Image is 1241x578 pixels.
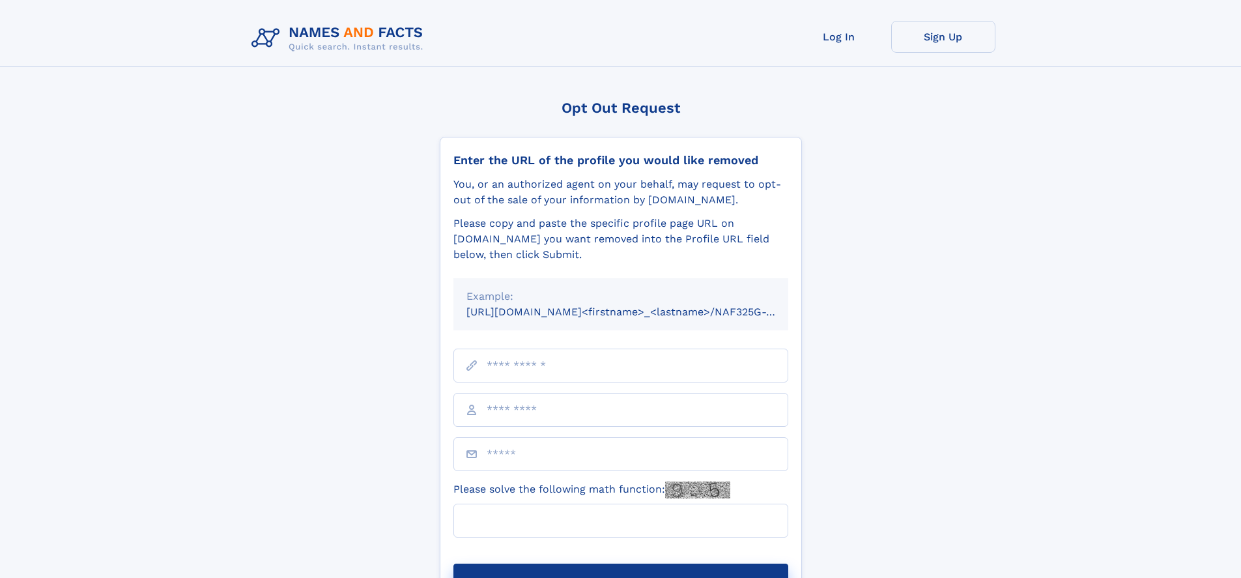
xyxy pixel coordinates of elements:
[466,306,813,318] small: [URL][DOMAIN_NAME]<firstname>_<lastname>/NAF325G-xxxxxxxx
[466,289,775,304] div: Example:
[891,21,995,53] a: Sign Up
[440,100,802,116] div: Opt Out Request
[453,177,788,208] div: You, or an authorized agent on your behalf, may request to opt-out of the sale of your informatio...
[787,21,891,53] a: Log In
[453,482,730,499] label: Please solve the following math function:
[453,216,788,263] div: Please copy and paste the specific profile page URL on [DOMAIN_NAME] you want removed into the Pr...
[453,153,788,167] div: Enter the URL of the profile you would like removed
[246,21,434,56] img: Logo Names and Facts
